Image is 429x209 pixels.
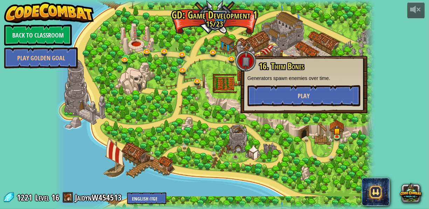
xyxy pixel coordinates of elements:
img: CodeCombat - Learn how to code by playing a game [4,2,94,23]
span: 1221 [17,192,34,203]
button: Play [248,85,360,106]
a: JaidynW454513 [75,192,124,203]
a: Play Golden Goal [4,47,78,68]
a: Back to Classroom [4,25,72,46]
button: Adjust volume [407,2,425,19]
span: Level [35,192,49,203]
span: 16 [51,192,59,203]
span: 16. Them Bones [259,60,304,72]
img: level-banner-started.png [333,124,341,137]
span: Play [298,92,310,100]
p: Generators spawn enemies over time. [248,75,360,82]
